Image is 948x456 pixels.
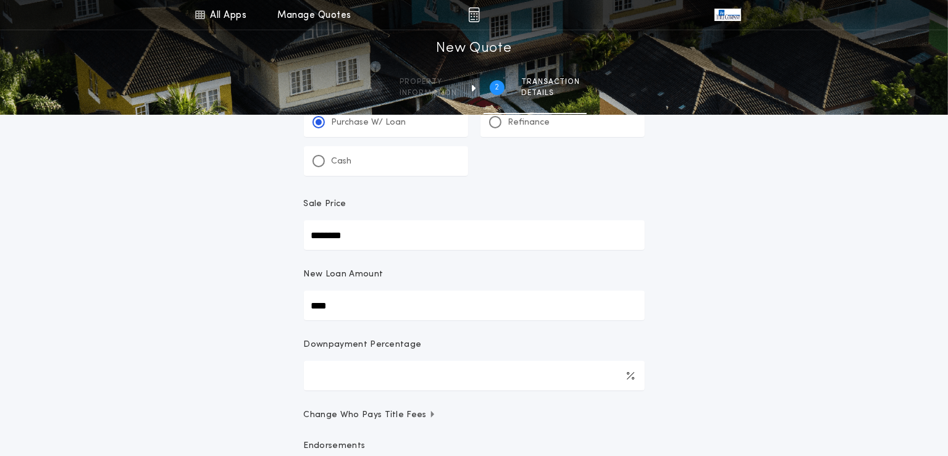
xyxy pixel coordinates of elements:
p: New Loan Amount [304,268,384,281]
button: Change Who Pays Title Fees [304,409,645,421]
img: img [468,7,480,22]
span: details [522,88,581,98]
img: vs-icon [715,9,740,21]
p: Cash [332,155,352,168]
input: Sale Price [304,220,645,250]
p: Purchase W/ Loan [332,117,406,129]
h1: New Quote [436,39,511,59]
p: Endorsements [304,440,645,452]
span: Transaction [522,77,581,87]
p: Sale Price [304,198,346,210]
p: Refinance [508,117,550,129]
input: New Loan Amount [304,291,645,320]
span: Change Who Pays Title Fees [304,409,437,421]
h2: 2 [495,83,499,93]
span: Property [400,77,458,87]
span: information [400,88,458,98]
p: Downpayment Percentage [304,339,422,351]
input: Downpayment Percentage [304,361,645,391]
